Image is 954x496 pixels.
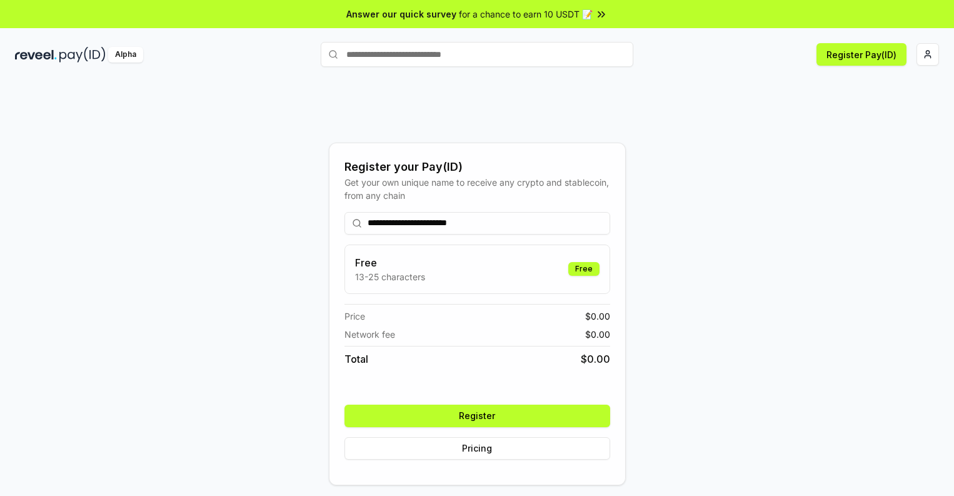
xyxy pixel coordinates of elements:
[585,328,610,341] span: $ 0.00
[344,158,610,176] div: Register your Pay(ID)
[344,310,365,323] span: Price
[585,310,610,323] span: $ 0.00
[344,437,610,460] button: Pricing
[344,176,610,202] div: Get your own unique name to receive any crypto and stablecoin, from any chain
[581,352,610,367] span: $ 0.00
[355,270,425,283] p: 13-25 characters
[108,47,143,63] div: Alpha
[344,352,368,367] span: Total
[355,255,425,270] h3: Free
[59,47,106,63] img: pay_id
[568,262,600,276] div: Free
[344,405,610,427] button: Register
[816,43,906,66] button: Register Pay(ID)
[459,8,593,21] span: for a chance to earn 10 USDT 📝
[344,328,395,341] span: Network fee
[346,8,456,21] span: Answer our quick survey
[15,47,57,63] img: reveel_dark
